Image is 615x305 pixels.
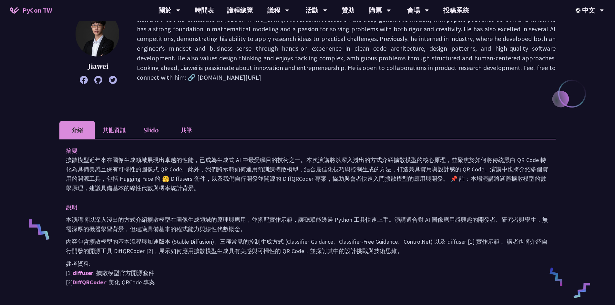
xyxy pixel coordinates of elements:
li: 介紹 [59,121,95,139]
li: 共筆 [169,121,204,139]
p: 本演講將以深入淺出的方式介紹擴散模型在圖像生成領域的原理與應用，並搭配實作示範，讓聽眾能透過 Python 工具快速上手。演講適合對 AI 圖像應用感興趣的開發者、研究者與學生，無需深厚的機器學... [66,215,549,234]
a: PyCon TW [3,2,58,18]
img: Jiawei [76,11,119,56]
p: 說明 [66,202,536,212]
p: Jiawei is a CS PhD Candidate at [GEOGRAPHIC_DATA]. His research focuses on the deep generative mo... [137,15,556,82]
img: Locale Icon [576,8,582,13]
li: 其他資訊 [95,121,133,139]
a: diffuser [73,269,93,277]
p: 擴散模型近年來在圖像生成領域展現出卓越的性能，已成為生成式 AI 中最受矚目的技術之一。本次演講將以深入淺出的方式介紹擴散模型的核心原理，並聚焦於如何將傳統黑白 QR Code 轉化為具備美感且... [66,155,549,193]
p: Jiawei [76,61,121,71]
img: Home icon of PyCon TW 2025 [10,7,19,14]
a: DiffQRCoder [73,279,106,286]
span: PyCon TW [23,5,52,15]
p: 內容包含擴散模型的基本流程與加速版本 (Stable Diffusion)、三種常見的控制生成方式 (Classifier Guidance、Classifier-Free Guidance、C... [66,237,549,256]
li: Slido [133,121,169,139]
p: 摘要 [66,146,536,155]
p: 參考資料: [1] : 擴散模型官方開源套件 [2] : 美化 QRCode 專案 [66,259,549,287]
